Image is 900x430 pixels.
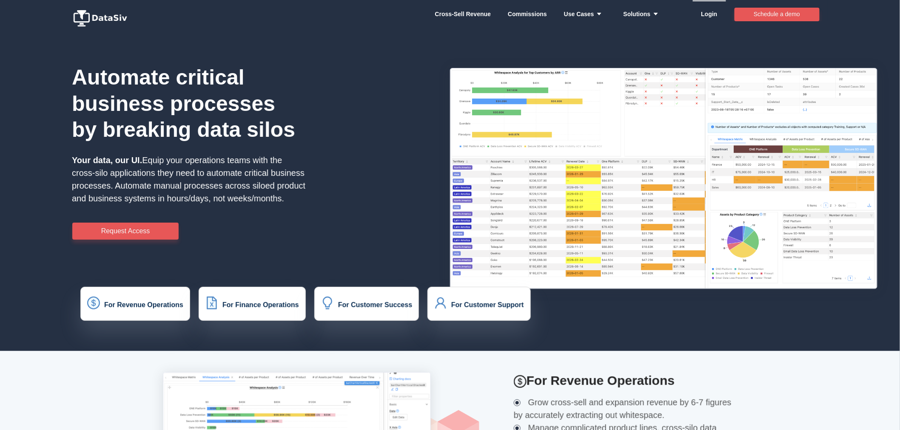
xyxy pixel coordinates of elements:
button: Schedule a demo [735,8,820,21]
span: Equip your operations teams with the cross-silo applications they need to automate critical busin... [72,156,305,203]
a: icon: dollarFor Revenue Operations [87,302,183,309]
button: icon: userFor Customer Support [427,287,531,321]
button: Request Access [72,223,179,240]
i: icon: caret-down [651,11,659,17]
strong: Solutions [624,11,663,17]
i: icon: caret-down [594,11,602,17]
button: icon: bulbFor Customer Success [314,287,419,321]
strong: Use Cases [564,11,607,17]
span: Grow cross-sell and expansion revenue by 6-7 figures by accurately extracting out whitespace. [514,398,732,420]
a: icon: userFor Customer Support [434,302,524,309]
button: icon: dollarFor Revenue Operations [80,287,190,321]
a: icon: bulbFor Customer Success [321,302,412,309]
h2: For Revenue Operations [514,372,737,390]
strong: Your data, our UI. [72,156,142,165]
img: logo [72,10,131,27]
a: Whitespace [435,1,491,27]
h1: Automate critical business processes by breaking data silos [72,65,306,143]
a: icon: file-excelFor Finance Operations [205,302,299,309]
i: icon: dollar [514,375,527,388]
a: Login [701,1,718,27]
img: HxQKbKb.png [450,68,877,289]
a: Commissions [508,1,547,27]
button: icon: file-excelFor Finance Operations [199,287,306,321]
